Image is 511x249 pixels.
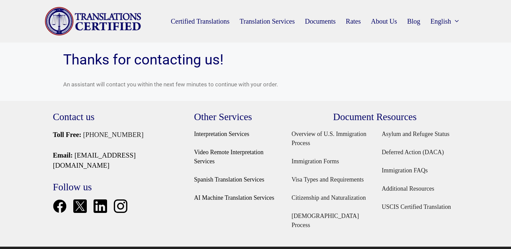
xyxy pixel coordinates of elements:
[114,199,127,213] img: Instagram
[194,149,264,165] a: Video Remote Interpretation Services
[235,13,300,29] a: Translation Services
[53,151,136,169] a: [EMAIL_ADDRESS][DOMAIN_NAME]
[53,181,180,193] h3: Follow us
[333,111,416,122] a: Document Resources
[291,176,364,183] a: Visa Types and Requirements
[291,158,339,165] a: Immigration Forms
[53,131,81,138] strong: Toll Free:
[83,131,144,138] a: [PHONE_NUMBER]
[53,151,73,159] strong: Email:
[194,176,264,183] a: Spanish Translation Services
[382,185,434,192] a: Additional Resources
[194,194,274,201] a: AI Machine Translation Services
[53,111,180,123] h3: Contact us
[194,131,249,137] a: Interpretation Services
[300,13,341,29] a: Documents
[291,131,366,146] a: Overview of U.S. Immigration Process
[430,19,451,24] span: English
[366,13,402,29] a: About Us
[63,81,278,88] span: An assistant will contact you within the next few minutes to continue with your order.
[63,53,448,67] h1: Thanks for contacting us!
[382,131,449,137] a: Asylum and Refugee Status
[402,13,425,29] a: Blog
[94,199,107,213] img: LinkedIn
[166,13,235,29] a: Certified Translations
[73,199,87,213] img: X
[382,167,428,174] a: Immigration FAQs
[291,213,359,228] a: [DEMOGRAPHIC_DATA] Process
[194,111,278,123] h3: Other Services
[142,13,467,30] nav: Primary
[53,199,67,213] img: Facebook
[45,7,142,36] img: Translations Certified
[341,13,366,29] a: Rates
[291,194,366,201] a: Citizenship and Naturalization
[382,203,451,210] a: USCIS Certified Translation
[382,149,444,156] a: Deferred Action (DACA)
